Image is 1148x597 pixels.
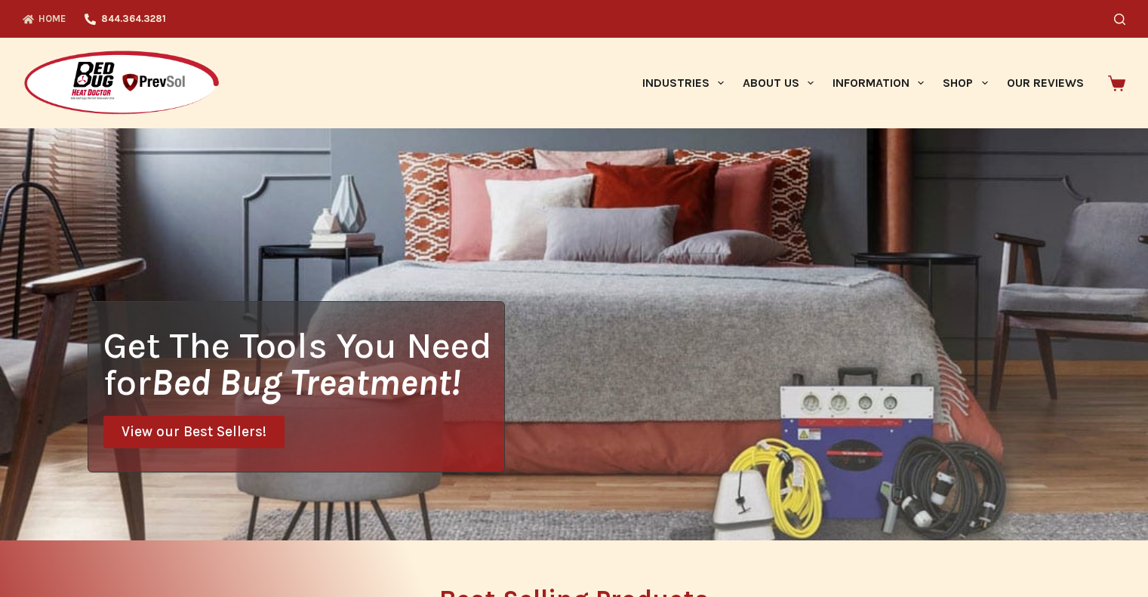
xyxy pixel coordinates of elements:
[103,416,285,448] a: View our Best Sellers!
[151,361,460,404] i: Bed Bug Treatment!
[23,50,220,117] img: Prevsol/Bed Bug Heat Doctor
[103,327,504,401] h1: Get The Tools You Need for
[122,425,266,439] span: View our Best Sellers!
[733,38,823,128] a: About Us
[632,38,1093,128] nav: Primary
[934,38,997,128] a: Shop
[632,38,733,128] a: Industries
[997,38,1093,128] a: Our Reviews
[823,38,934,128] a: Information
[1114,14,1125,25] button: Search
